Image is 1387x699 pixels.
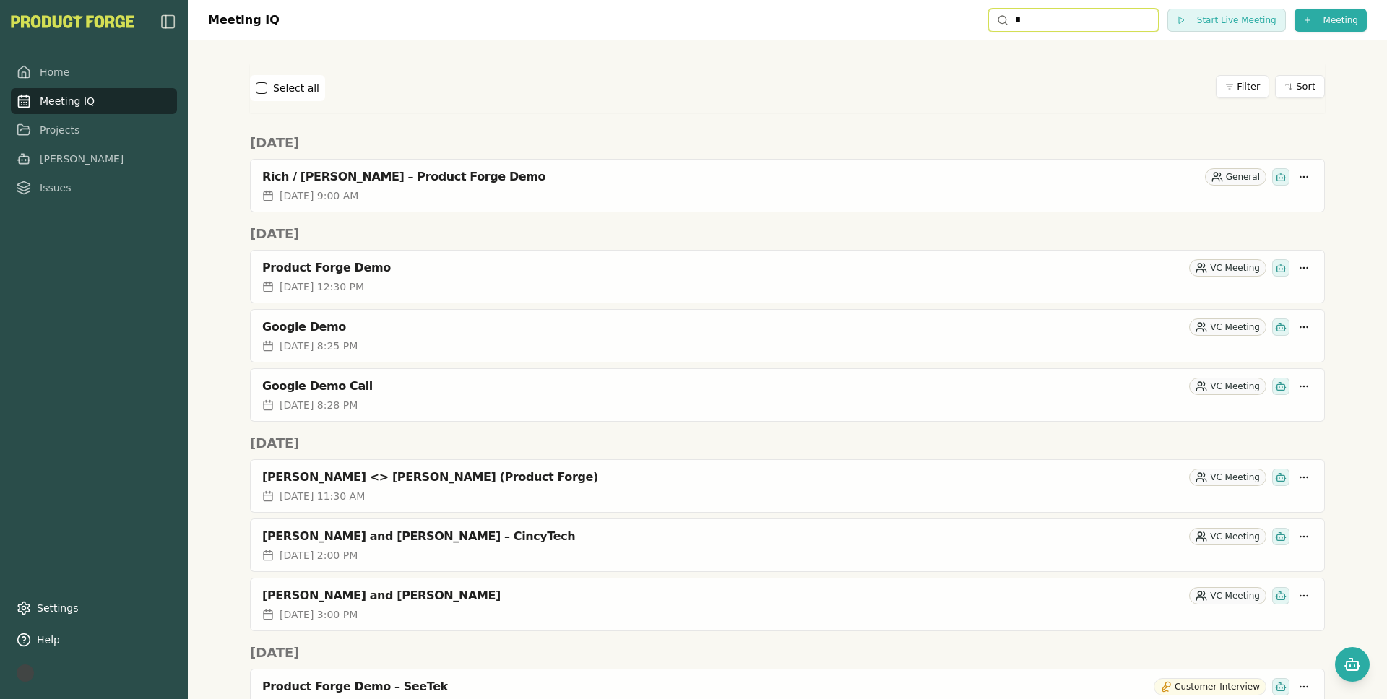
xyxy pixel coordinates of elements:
a: Product Forge DemoVC Meeting[DATE] 12:30 PM [250,250,1325,303]
div: Rich / [PERSON_NAME] – Product Forge Demo [262,170,1199,184]
h2: [DATE] [250,224,1325,244]
button: PF-Logo [11,15,134,28]
div: Google Demo [262,320,1183,334]
div: Customer Interview [1154,678,1266,695]
span: [DATE] 3:00 PM [280,607,358,622]
button: Filter [1216,75,1269,98]
div: VC Meeting [1189,587,1266,604]
div: VC Meeting [1189,528,1266,545]
button: More options [1295,528,1313,545]
div: VC Meeting [1189,259,1266,277]
div: Smith has been invited [1272,469,1289,486]
button: More options [1295,678,1313,695]
a: Google DemoVC Meeting[DATE] 8:25 PM [250,309,1325,362]
div: Smith has been invited [1272,528,1289,545]
a: Rich / [PERSON_NAME] – Product Forge DemoGeneral[DATE] 9:00 AM [250,159,1325,212]
a: Meeting IQ [11,88,177,114]
span: [DATE] 9:00 AM [280,188,358,203]
div: Smith has been invited [1272,378,1289,395]
a: [PERSON_NAME] and [PERSON_NAME]VC Meeting[DATE] 3:00 PM [250,578,1325,631]
span: [DATE] 8:25 PM [280,339,358,353]
div: [PERSON_NAME] <> [PERSON_NAME] (Product Forge) [262,470,1183,485]
button: Sort [1275,75,1325,98]
a: Home [11,59,177,85]
label: Select all [273,81,319,95]
button: More options [1295,259,1313,277]
span: [DATE] 11:30 AM [280,489,365,503]
div: Smith has been invited [1272,587,1289,604]
h2: [DATE] [250,133,1325,153]
div: VC Meeting [1189,318,1266,336]
div: Smith has been invited [1272,678,1289,695]
span: [DATE] 12:30 PM [280,279,364,294]
div: Product Forge Demo [262,261,1183,275]
a: Issues [11,175,177,201]
div: [PERSON_NAME] and [PERSON_NAME] [262,589,1183,603]
a: [PERSON_NAME] [11,146,177,172]
button: Start Live Meeting [1167,9,1286,32]
button: Help [11,627,177,653]
h2: [DATE] [250,643,1325,663]
a: Google Demo CallVC Meeting[DATE] 8:28 PM [250,368,1325,422]
span: Meeting [1323,14,1358,26]
button: Open chat [1335,647,1370,682]
button: Meeting [1295,9,1367,32]
div: Product Forge Demo – SeeTek [262,680,1148,694]
span: [DATE] 2:00 PM [280,548,358,563]
div: VC Meeting [1189,469,1266,486]
div: VC Meeting [1189,378,1266,395]
button: More options [1295,318,1313,336]
a: [PERSON_NAME] <> [PERSON_NAME] (Product Forge)VC Meeting[DATE] 11:30 AM [250,459,1325,513]
button: More options [1295,587,1313,604]
a: Projects [11,117,177,143]
div: Smith has been invited [1272,259,1289,277]
span: Start Live Meeting [1197,14,1276,26]
div: General [1205,168,1266,186]
a: Settings [11,595,177,621]
div: Google Demo Call [262,379,1183,394]
button: More options [1295,469,1313,486]
div: Smith has been invited [1272,318,1289,336]
a: [PERSON_NAME] and [PERSON_NAME] – CincyTechVC Meeting[DATE] 2:00 PM [250,518,1325,572]
span: [DATE] 8:28 PM [280,398,358,412]
img: sidebar [160,13,177,30]
img: Product Forge [11,15,134,28]
button: More options [1295,168,1313,186]
h1: Meeting IQ [208,12,280,29]
h2: [DATE] [250,433,1325,453]
button: Close Sidebar [160,13,177,30]
div: [PERSON_NAME] and [PERSON_NAME] – CincyTech [262,529,1183,544]
button: More options [1295,378,1313,395]
div: Smith has been invited [1272,168,1289,186]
